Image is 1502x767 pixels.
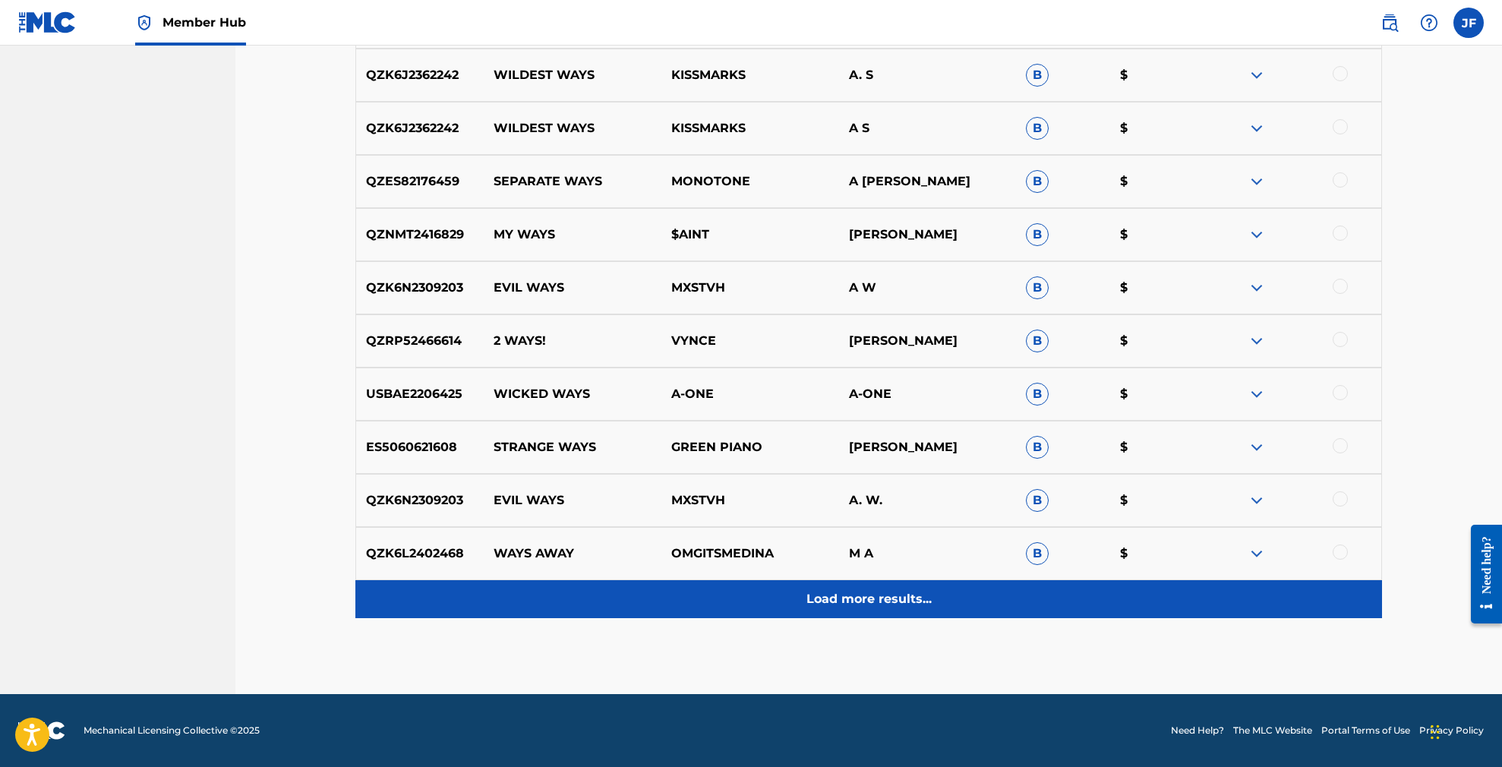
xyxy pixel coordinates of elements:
p: A W [838,279,1016,297]
p: MXSTVH [661,491,838,510]
p: $ [1110,279,1204,297]
span: B [1026,436,1049,459]
p: $ [1110,385,1204,403]
span: Member Hub [163,14,246,31]
span: B [1026,330,1049,352]
span: Mechanical Licensing Collective © 2025 [84,724,260,737]
img: expand [1248,66,1266,84]
p: $ [1110,119,1204,137]
iframe: Chat Widget [1426,694,1502,767]
p: A. W. [838,491,1016,510]
p: QZK6N2309203 [356,279,484,297]
img: expand [1248,119,1266,137]
p: VYNCE [661,332,838,350]
p: $ [1110,332,1204,350]
span: B [1026,542,1049,565]
div: User Menu [1453,8,1484,38]
p: $ [1110,226,1204,244]
a: Need Help? [1171,724,1224,737]
p: WILDEST WAYS [484,66,661,84]
p: WILDEST WAYS [484,119,661,137]
p: A-ONE [838,385,1016,403]
p: STRANGE WAYS [484,438,661,456]
div: Help [1414,8,1444,38]
p: EVIL WAYS [484,491,661,510]
p: $ [1110,438,1204,456]
p: ES5060621608 [356,438,484,456]
a: The MLC Website [1233,724,1312,737]
p: QZK6J2362242 [356,119,484,137]
p: QZK6J2362242 [356,66,484,84]
img: Top Rightsholder [135,14,153,32]
img: expand [1248,332,1266,350]
span: B [1026,64,1049,87]
img: help [1420,14,1438,32]
img: expand [1248,172,1266,191]
iframe: Resource Center [1459,510,1502,639]
p: OMGITSMEDINA [661,544,838,563]
p: A-ONE [661,385,838,403]
p: SEPARATE WAYS [484,172,661,191]
p: Load more results... [806,590,932,608]
img: search [1381,14,1399,32]
img: expand [1248,438,1266,456]
p: WICKED WAYS [484,385,661,403]
p: GREEN PIANO [661,438,838,456]
p: [PERSON_NAME] [838,226,1016,244]
p: QZK6L2402468 [356,544,484,563]
span: B [1026,223,1049,246]
img: logo [18,721,65,740]
span: B [1026,117,1049,140]
p: EVIL WAYS [484,279,661,297]
img: expand [1248,544,1266,563]
p: MONOTONE [661,172,838,191]
p: QZK6N2309203 [356,491,484,510]
p: 2 WAYS! [484,332,661,350]
a: Privacy Policy [1419,724,1484,737]
span: B [1026,170,1049,193]
p: $ [1110,491,1204,510]
img: MLC Logo [18,11,77,33]
span: B [1026,489,1049,512]
p: $ [1110,172,1204,191]
p: QZRP52466614 [356,332,484,350]
p: QZES82176459 [356,172,484,191]
a: Portal Terms of Use [1321,724,1410,737]
span: B [1026,383,1049,406]
p: WAYS AWAY [484,544,661,563]
p: [PERSON_NAME] [838,332,1016,350]
p: A. S [838,66,1016,84]
p: [PERSON_NAME] [838,438,1016,456]
a: Public Search [1374,8,1405,38]
p: A S [838,119,1016,137]
p: MY WAYS [484,226,661,244]
p: USBAE2206425 [356,385,484,403]
img: expand [1248,279,1266,297]
img: expand [1248,385,1266,403]
p: A [PERSON_NAME] [838,172,1016,191]
img: expand [1248,226,1266,244]
p: MXSTVH [661,279,838,297]
p: KISSMARKS [661,66,838,84]
p: M A [838,544,1016,563]
p: QZNMT2416829 [356,226,484,244]
p: KISSMARKS [661,119,838,137]
span: B [1026,276,1049,299]
img: expand [1248,491,1266,510]
p: $ [1110,544,1204,563]
p: $ [1110,66,1204,84]
p: $AINT [661,226,838,244]
div: Drag [1431,709,1440,755]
